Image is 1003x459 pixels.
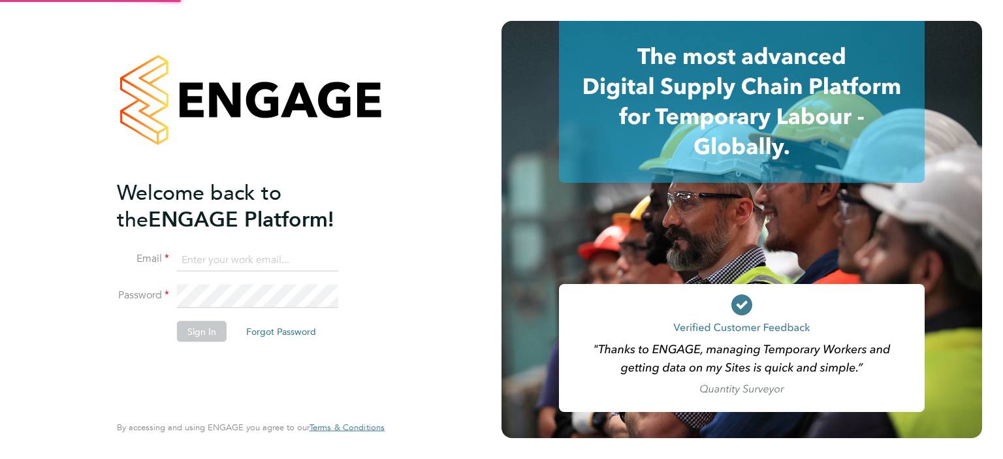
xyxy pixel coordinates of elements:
[310,422,385,433] span: Terms & Conditions
[117,180,281,232] span: Welcome back to the
[177,321,227,342] button: Sign In
[117,422,385,433] span: By accessing and using ENGAGE you agree to our
[117,289,169,302] label: Password
[236,321,326,342] button: Forgot Password
[117,252,169,266] label: Email
[310,422,385,433] a: Terms & Conditions
[117,179,372,232] h2: ENGAGE Platform!
[177,248,338,272] input: Enter your work email...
